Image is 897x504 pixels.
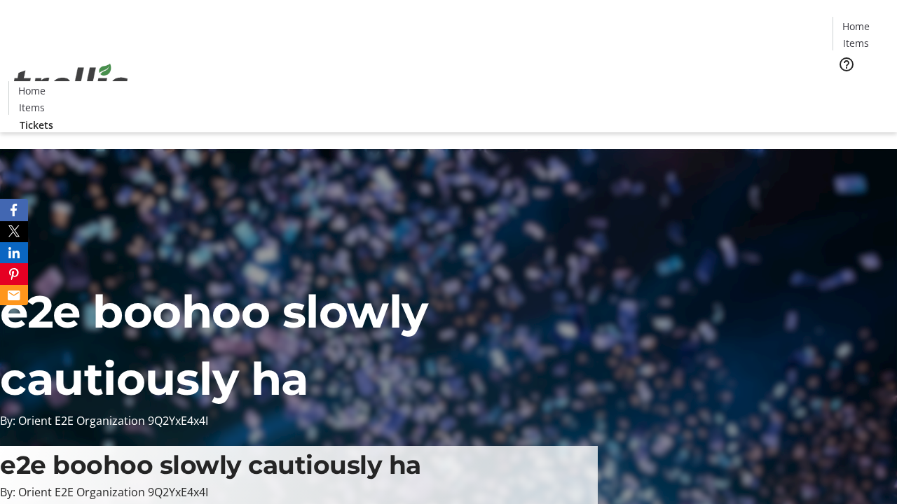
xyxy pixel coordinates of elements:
[844,81,877,96] span: Tickets
[9,100,54,115] a: Items
[833,19,878,34] a: Home
[20,118,53,132] span: Tickets
[18,83,46,98] span: Home
[843,36,869,50] span: Items
[9,83,54,98] a: Home
[833,50,861,78] button: Help
[833,81,889,96] a: Tickets
[8,48,133,118] img: Orient E2E Organization 9Q2YxE4x4I's Logo
[842,19,870,34] span: Home
[8,118,64,132] a: Tickets
[833,36,878,50] a: Items
[19,100,45,115] span: Items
